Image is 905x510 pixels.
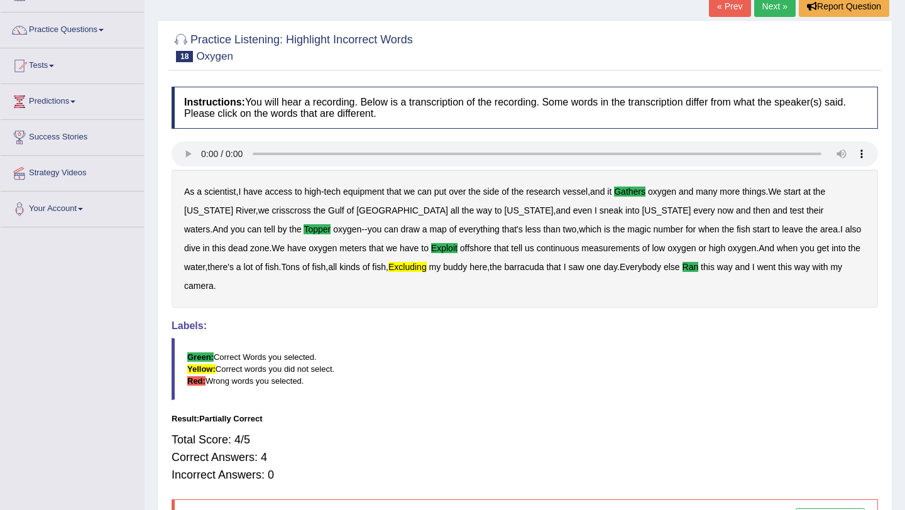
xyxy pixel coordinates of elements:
[742,187,765,197] b: things
[468,187,480,197] b: the
[314,205,326,215] b: the
[607,187,612,197] b: it
[543,224,560,234] b: than
[830,262,842,272] b: my
[236,205,256,215] b: River
[693,205,715,215] b: every
[333,224,361,234] b: oxygen
[255,262,263,272] b: of
[782,224,803,234] b: leave
[387,187,401,197] b: that
[563,224,577,234] b: two
[526,187,560,197] b: research
[679,187,693,197] b: and
[443,262,467,272] b: buddy
[264,224,275,234] b: tell
[784,187,801,197] b: start
[265,262,279,272] b: fish
[590,187,605,197] b: and
[184,205,233,215] b: [US_STATE]
[196,50,233,62] small: Oxygen
[806,205,823,215] b: their
[172,338,878,400] blockquote: Correct Words you selected. Correct words you did not select. Wrong words you selected.
[400,243,419,253] b: have
[483,187,500,197] b: side
[667,243,696,253] b: oxygen
[386,243,397,253] b: we
[203,243,210,253] b: in
[368,224,382,234] b: you
[848,243,860,253] b: the
[512,187,524,197] b: the
[752,262,755,272] b: I
[184,243,200,253] b: dive
[347,205,354,215] b: of
[258,205,270,215] b: we
[212,224,228,234] b: And
[790,205,804,215] b: test
[627,224,650,234] b: magic
[231,224,245,234] b: you
[1,13,144,44] a: Practice Questions
[244,262,253,272] b: lot
[579,224,601,234] b: which
[476,205,492,215] b: way
[759,243,774,253] b: And
[184,262,205,272] b: water
[449,224,457,234] b: of
[372,262,386,272] b: fish
[434,187,446,197] b: put
[603,262,617,272] b: day
[429,262,441,272] b: my
[417,187,432,197] b: can
[840,224,843,234] b: I
[204,187,236,197] b: scientist
[652,243,665,253] b: low
[845,224,862,234] b: also
[696,187,717,197] b: many
[343,187,384,197] b: equipment
[172,425,878,490] div: Total Score: 4/5 Correct Answers: 4 Incorrect Answers: 0
[772,224,780,234] b: to
[698,224,719,234] b: when
[363,262,370,272] b: of
[504,262,544,272] b: barracuda
[586,262,601,272] b: one
[717,262,733,272] b: way
[757,262,776,272] b: went
[800,243,814,253] b: you
[820,224,838,234] b: area
[369,243,383,253] b: that
[502,224,523,234] b: that's
[625,205,640,215] b: into
[504,205,553,215] b: [US_STATE]
[778,262,792,272] b: this
[184,281,214,291] b: camera
[564,262,566,272] b: I
[1,192,144,223] a: Your Account
[573,205,592,215] b: even
[271,243,285,253] b: We
[581,243,640,253] b: measurements
[176,51,193,62] span: 18
[737,224,750,234] b: fish
[1,120,144,151] a: Success Stories
[236,262,241,272] b: a
[642,243,650,253] b: of
[648,187,676,197] b: oxygen
[546,262,561,272] b: that
[736,205,750,215] b: and
[172,31,413,62] h2: Practice Listening: Highlight Incorrect Words
[537,243,579,253] b: continuous
[614,187,645,197] b: gathers
[431,243,458,253] b: exploit
[460,243,491,253] b: offshore
[511,243,522,253] b: tell
[794,262,810,272] b: way
[272,205,311,215] b: crisscross
[184,224,210,234] b: waters
[304,187,321,197] b: high
[172,87,878,129] h4: You will hear a recording. Below is a transcription of the recording. Some words in the transcrip...
[401,224,420,234] b: draw
[289,224,301,234] b: the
